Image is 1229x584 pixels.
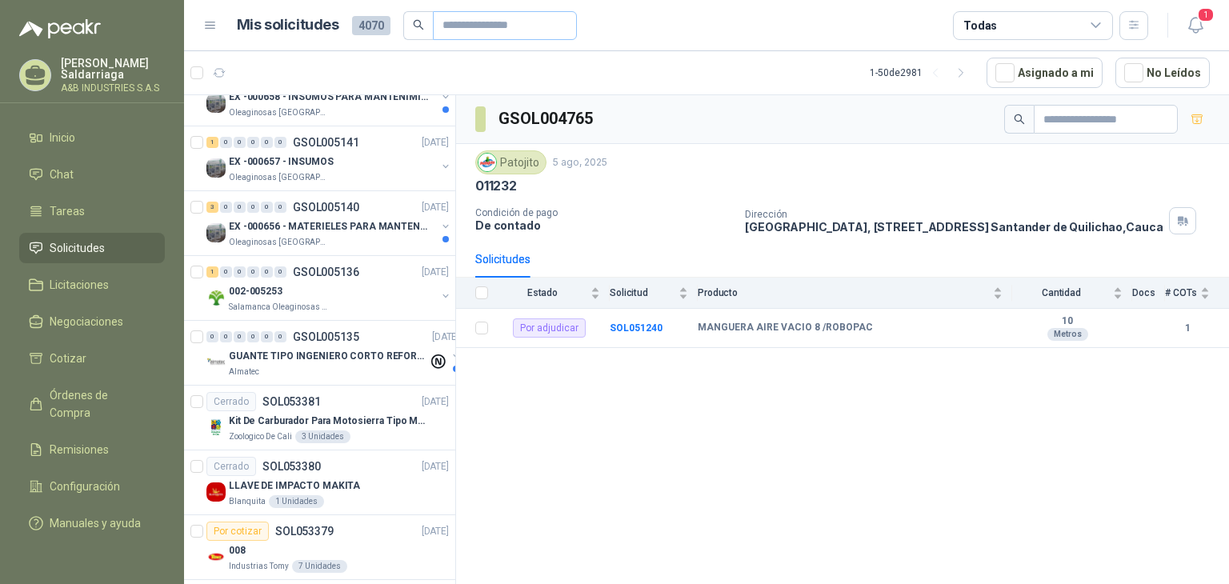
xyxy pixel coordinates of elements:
[229,560,289,573] p: Industrias Tomy
[352,16,390,35] span: 4070
[1165,278,1229,309] th: # COTs
[1012,315,1123,328] b: 10
[261,137,273,148] div: 0
[229,349,428,364] p: GUANTE TIPO INGENIERO CORTO REFORZADO
[50,276,109,294] span: Licitaciones
[206,94,226,113] img: Company Logo
[553,155,607,170] p: 5 ago, 2025
[745,220,1163,234] p: [GEOGRAPHIC_DATA], [STREET_ADDRESS] Santander de Quilichao , Cauca
[475,178,517,194] p: 011232
[50,313,123,330] span: Negociaciones
[475,150,546,174] div: Patojito
[1047,328,1088,341] div: Metros
[229,171,330,184] p: Oleaginosas [GEOGRAPHIC_DATA][PERSON_NAME]
[422,394,449,410] p: [DATE]
[610,322,663,334] a: SOL051240
[229,219,428,234] p: EX -000656 - MATERIELES PARA MANTENIMIENTO MECANIC
[206,202,218,213] div: 3
[206,327,462,378] a: 0 0 0 0 0 0 GSOL005135[DATE] Company LogoGUANTE TIPO INGENIERO CORTO REFORZADOAlmatec
[19,434,165,465] a: Remisiones
[432,330,459,345] p: [DATE]
[261,202,273,213] div: 0
[1132,278,1165,309] th: Docs
[206,331,218,342] div: 0
[293,137,359,148] p: GSOL005141
[234,266,246,278] div: 0
[206,353,226,372] img: Company Logo
[19,343,165,374] a: Cotizar
[50,350,86,367] span: Cotizar
[1197,7,1215,22] span: 1
[422,524,449,539] p: [DATE]
[422,135,449,150] p: [DATE]
[610,287,675,298] span: Solicitud
[262,461,321,472] p: SOL053380
[274,202,286,213] div: 0
[206,266,218,278] div: 1
[50,386,150,422] span: Órdenes de Compra
[50,441,109,458] span: Remisiones
[274,331,286,342] div: 0
[229,430,292,443] p: Zoologico De Cali
[229,495,266,508] p: Blanquita
[206,137,218,148] div: 1
[19,19,101,38] img: Logo peakr
[50,478,120,495] span: Configuración
[206,418,226,437] img: Company Logo
[184,450,455,515] a: CerradoSOL053380[DATE] Company LogoLLAVE DE IMPACTO MAKITABlanquita1 Unidades
[19,270,165,300] a: Licitaciones
[19,471,165,502] a: Configuración
[1165,287,1197,298] span: # COTs
[237,14,339,37] h1: Mis solicitudes
[498,106,595,131] h3: GSOL004765
[698,278,1012,309] th: Producto
[1012,278,1132,309] th: Cantidad
[206,223,226,242] img: Company Logo
[422,265,449,280] p: [DATE]
[698,287,990,298] span: Producto
[745,209,1163,220] p: Dirección
[1165,321,1210,336] b: 1
[229,236,330,249] p: Oleaginosas [GEOGRAPHIC_DATA][PERSON_NAME]
[610,278,698,309] th: Solicitud
[987,58,1103,88] button: Asignado a mi
[422,459,449,474] p: [DATE]
[1012,287,1110,298] span: Cantidad
[475,218,732,232] p: De contado
[19,196,165,226] a: Tareas
[220,331,232,342] div: 0
[19,233,165,263] a: Solicitudes
[475,207,732,218] p: Condición de pago
[229,106,330,119] p: Oleaginosas [GEOGRAPHIC_DATA][PERSON_NAME]
[19,159,165,190] a: Chat
[293,266,359,278] p: GSOL005136
[498,287,587,298] span: Estado
[19,380,165,428] a: Órdenes de Compra
[61,83,165,93] p: A&B INDUSTRIES S.A.S
[19,306,165,337] a: Negociaciones
[234,137,246,148] div: 0
[413,19,424,30] span: search
[234,331,246,342] div: 0
[261,331,273,342] div: 0
[475,250,530,268] div: Solicitudes
[234,202,246,213] div: 0
[206,262,452,314] a: 1 0 0 0 0 0 GSOL005136[DATE] Company Logo002-005253Salamanca Oleaginosas SAS
[513,318,586,338] div: Por adjudicar
[206,482,226,502] img: Company Logo
[184,386,455,450] a: CerradoSOL053381[DATE] Company LogoKit De Carburador Para Motosierra Tipo M250 - ZamaZoologico De...
[274,266,286,278] div: 0
[247,202,259,213] div: 0
[50,514,141,532] span: Manuales y ayuda
[262,396,321,407] p: SOL053381
[292,560,347,573] div: 7 Unidades
[229,90,428,105] p: EX -000658 - INSUMOS PARA MANTENIMIENTO MECANICO
[50,129,75,146] span: Inicio
[498,278,610,309] th: Estado
[1014,114,1025,125] span: search
[275,526,334,537] p: SOL053379
[229,284,282,299] p: 002-005253
[206,288,226,307] img: Company Logo
[19,122,165,153] a: Inicio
